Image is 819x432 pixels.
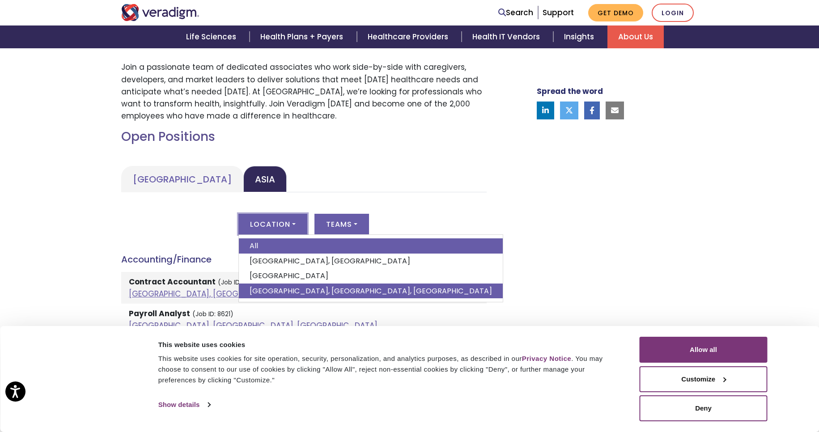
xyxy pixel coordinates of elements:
div: This website uses cookies for site operation, security, personalization, and analytics purposes, ... [158,353,620,385]
p: Join a passionate team of dedicated associates who work side-by-side with caregivers, developers,... [121,61,487,122]
img: Veradigm logo [121,4,199,21]
strong: Payroll Analyst [129,308,190,319]
a: Life Sciences [175,25,250,48]
a: [GEOGRAPHIC_DATA], [GEOGRAPHIC_DATA], [GEOGRAPHIC_DATA] [239,284,503,299]
a: Privacy Notice [522,355,571,362]
strong: Spread the word [537,86,603,97]
a: Search [498,7,533,19]
button: Teams [314,214,369,234]
a: Show details [158,398,210,411]
h4: Accounting/Finance [121,254,487,265]
button: Location [238,214,307,234]
div: This website uses cookies [158,339,620,350]
button: Allow all [640,337,768,363]
a: [GEOGRAPHIC_DATA] [239,268,503,284]
small: (Job ID: 8829) [218,278,261,287]
a: Health Plans + Payers [250,25,356,48]
a: All [239,238,503,254]
a: About Us [607,25,664,48]
a: Insights [553,25,607,48]
a: [GEOGRAPHIC_DATA], [GEOGRAPHIC_DATA], [GEOGRAPHIC_DATA] [129,320,378,331]
a: Login [652,4,694,22]
a: Asia [243,166,287,192]
button: Deny [640,395,768,421]
h2: Open Positions [121,129,487,144]
button: Customize [640,366,768,392]
a: Healthcare Providers [357,25,462,48]
small: (Job ID: 8621) [192,310,233,318]
a: [GEOGRAPHIC_DATA] [121,166,243,192]
a: Health IT Vendors [462,25,553,48]
a: [GEOGRAPHIC_DATA], [GEOGRAPHIC_DATA], [GEOGRAPHIC_DATA] [129,288,378,299]
strong: Contract Accountant [129,276,216,287]
a: Get Demo [588,4,643,21]
a: Support [543,7,574,18]
a: [GEOGRAPHIC_DATA], [GEOGRAPHIC_DATA] [239,254,503,269]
